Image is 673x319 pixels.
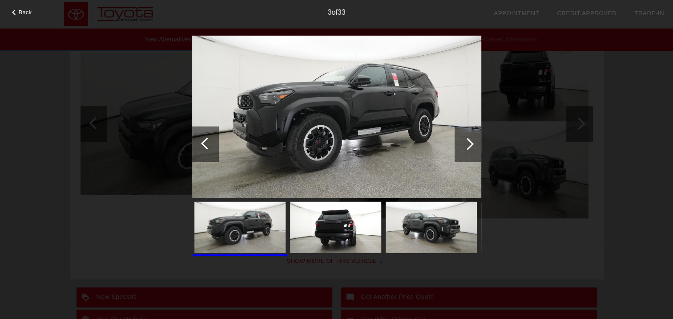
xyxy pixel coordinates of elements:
a: Credit Approved [557,10,617,16]
img: ff942896a547f42806039f3dd1b8b0a8.jpg [192,35,481,198]
a: Appointment [494,10,539,16]
img: ff942896a547f42806039f3dd1b8b0a8.jpg [194,202,286,253]
img: 6c33b19f528a56dea4ad66f96f138e31.jpg [290,202,381,253]
span: 3 [327,8,331,16]
span: Back [19,9,32,16]
a: Trade-In [634,10,664,16]
span: 33 [338,8,346,16]
img: b68a509608e8994d82fa35cd3ba43deb.jpg [386,202,477,253]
